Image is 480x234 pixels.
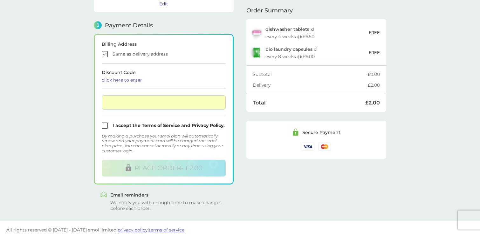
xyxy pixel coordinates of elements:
div: Email reminders [110,193,227,197]
div: £0.00 [368,72,380,77]
span: Payment Details [105,23,153,28]
span: Order Summary [246,8,293,13]
p: FREE [369,49,380,56]
div: Subtotal [253,72,368,77]
img: /assets/icons/cards/mastercard.svg [318,143,331,150]
a: terms of service [149,227,184,233]
iframe: Secure card payment input frame [104,100,223,105]
button: PLACE ORDER- £2.00 [102,160,226,177]
span: 3 [94,21,102,29]
div: Billing Address [102,42,226,46]
div: every 8 weeks @ £6.00 [265,54,315,59]
div: Secure Payment [302,130,340,135]
span: Discount Code [102,70,226,82]
div: £2.00 [368,83,380,87]
div: Delivery [253,83,368,87]
span: bio laundry capsules [265,46,312,52]
div: Total [253,100,365,105]
p: x 1 [265,27,314,32]
button: Edit [159,1,168,7]
div: click here to enter [102,78,226,82]
span: dishwasher tablets [265,26,309,32]
span: PLACE ORDER - £2.00 [134,164,202,172]
a: privacy policy [118,227,147,233]
div: every 4 weeks @ £6.50 [265,34,314,39]
div: £2.00 [365,100,380,105]
div: By making a purchase your smol plan will automatically renew and your payment card will be charge... [102,134,226,153]
img: /assets/icons/cards/visa.svg [302,143,314,150]
p: x 1 [265,47,318,52]
p: FREE [369,29,380,36]
div: We notify you with enough time to make changes before each order. [110,200,227,211]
